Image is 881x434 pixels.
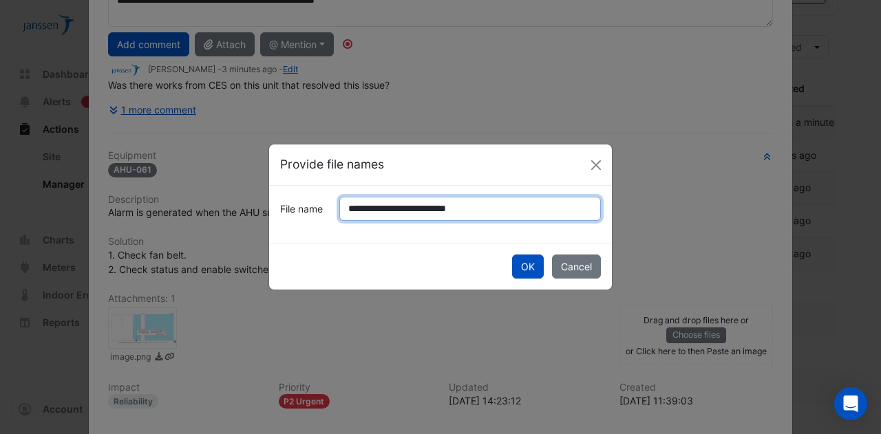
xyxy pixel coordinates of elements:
button: Close [586,155,606,175]
button: Cancel [552,254,601,279]
div: Open Intercom Messenger [834,387,867,420]
label: File name [272,197,331,221]
button: OK [512,254,544,279]
h5: Provide file names [280,155,384,173]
